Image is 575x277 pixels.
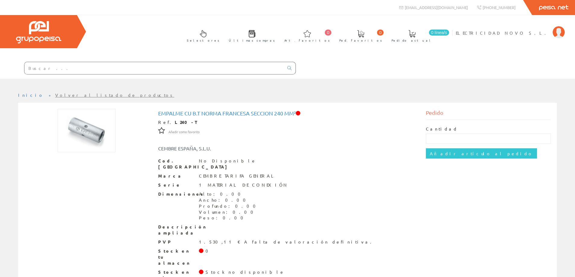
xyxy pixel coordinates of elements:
span: Dimensiones [158,191,194,197]
a: Últimas compras [223,25,278,46]
span: Añadir como favorito [168,130,200,134]
span: Stock en tu almacen [158,248,194,266]
span: [PHONE_NUMBER] [483,5,516,10]
h1: EMPALME CU B.T NORMA FRANCESA SECCION 240 MM² [158,110,417,116]
a: Inicio [18,92,44,98]
div: CEMBRE TARIFA GENERAL [199,173,276,179]
div: 1 MATERIAL DE CONEXIÓN [199,182,288,188]
div: 0 [206,248,212,254]
span: ELECTRICIDAD NOVO S.L. [456,30,550,36]
span: Descripción ampliada [158,224,194,236]
span: 0 [377,30,384,36]
a: Volver al listado de productos [55,92,174,98]
span: Marca [158,173,194,179]
label: Cantidad [426,126,458,132]
div: Pedido [426,109,551,120]
img: Foto artículo EMPALME CU B.T NORMA FRANCESA SECCION 240 MM² (192x144) [58,109,116,152]
span: Pedido actual [391,37,433,43]
div: 1.530,11 € A falta de valoración definitiva. [199,239,375,245]
div: Ancho: 0.00 [199,197,259,203]
div: Peso: 0.00 [199,215,259,221]
span: 0 línea/s [429,30,449,36]
div: No Disponible [199,158,256,164]
div: Ref. [158,119,417,125]
strong: L240-T [175,119,197,125]
span: 0 [325,30,331,36]
div: CEMBRE ESPAÑA, S.L.U. [154,145,310,152]
span: Ped. favoritos [339,37,382,43]
span: Art. favoritos [284,37,330,43]
input: Añadir artículo al pedido [426,148,537,159]
input: Buscar ... [24,62,284,74]
span: Cod. [GEOGRAPHIC_DATA] [158,158,194,170]
a: Añadir como favorito [168,129,200,134]
a: ELECTRICIDAD NOVO S.L. [456,25,565,31]
span: Últimas compras [229,37,275,43]
span: PVP [158,239,194,245]
img: Grupo Peisa [16,21,61,43]
a: Selectores [181,25,222,46]
div: Stock no disponible [206,269,285,275]
span: Serie [158,182,194,188]
span: Selectores [187,37,219,43]
div: Alto: 0.00 [199,191,259,197]
span: [EMAIL_ADDRESS][DOMAIN_NAME] [405,5,468,10]
div: Volumen: 0.00 [199,209,259,215]
div: Profundo: 0.00 [199,203,259,209]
